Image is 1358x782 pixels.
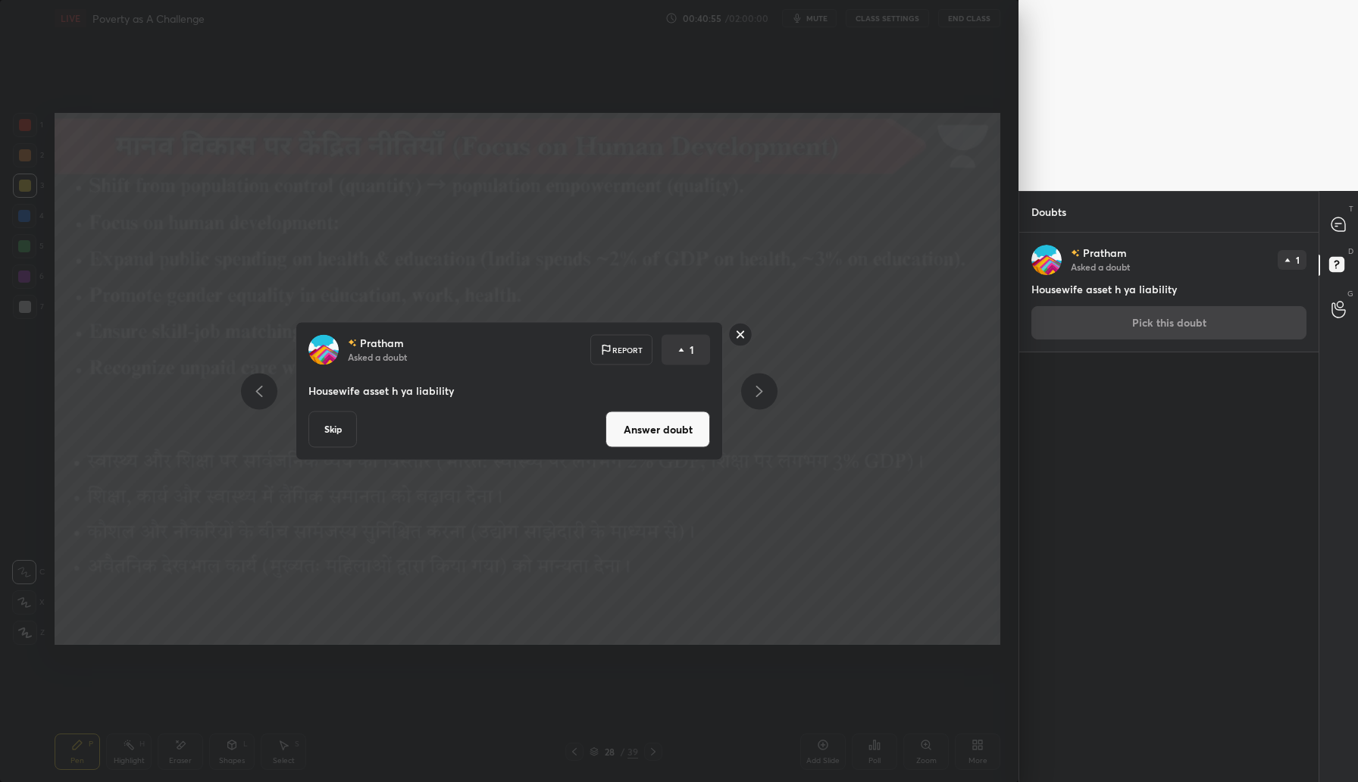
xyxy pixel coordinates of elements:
p: Pratham [360,337,404,349]
p: G [1347,288,1353,299]
p: Asked a doubt [348,351,407,363]
button: Skip [308,411,357,448]
div: grid [1019,233,1319,782]
div: Report [590,335,652,365]
p: 1 [690,343,694,358]
p: T [1349,203,1353,214]
p: Doubts [1019,192,1078,232]
p: Pratham [1083,247,1127,259]
img: 3 [308,335,339,365]
img: no-rating-badge.077c3623.svg [1071,249,1080,258]
p: Housewife asset h ya liability [308,383,710,399]
p: D [1348,246,1353,257]
img: no-rating-badge.077c3623.svg [348,339,357,347]
img: 3 [1031,245,1062,275]
h4: Housewife asset h ya liability [1031,281,1306,297]
p: Asked a doubt [1071,261,1130,273]
button: Answer doubt [605,411,710,448]
p: 1 [1296,255,1300,264]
